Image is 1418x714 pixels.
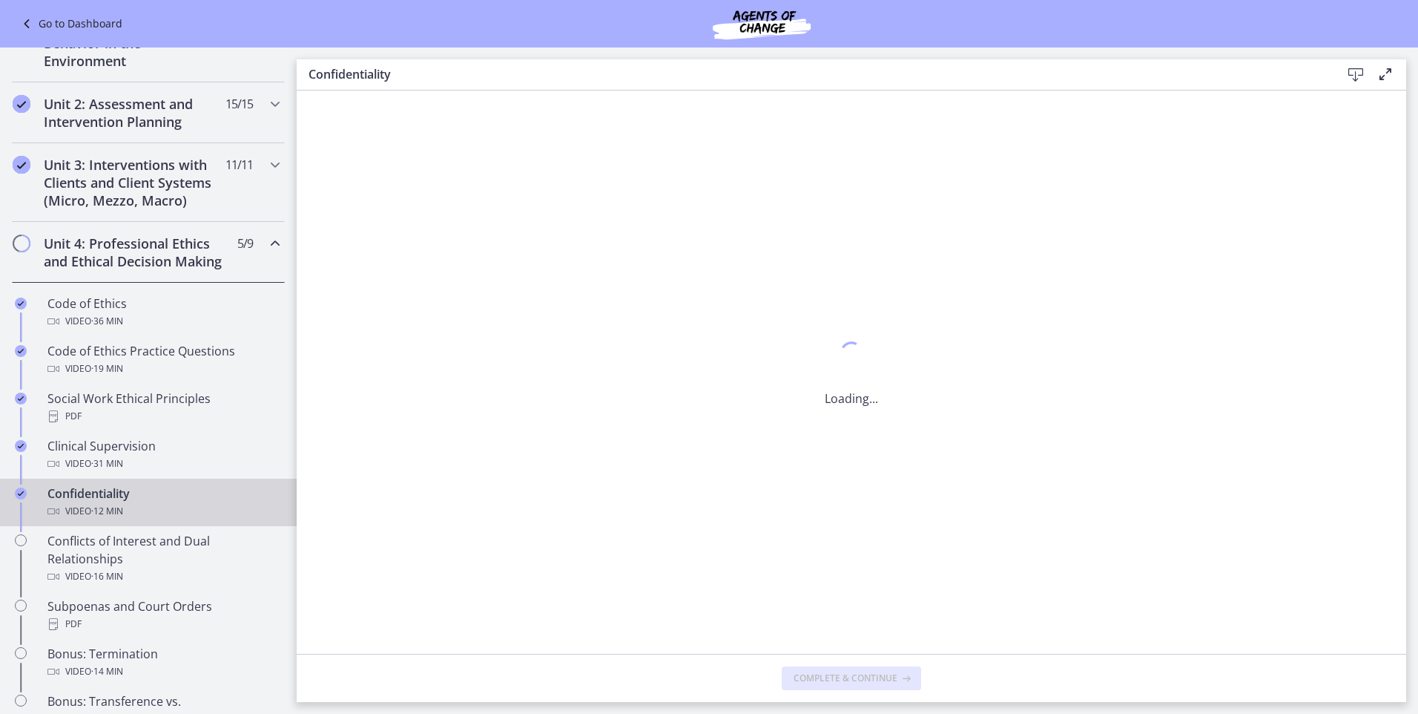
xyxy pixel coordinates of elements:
[825,390,878,407] p: Loading...
[47,532,279,586] div: Conflicts of Interest and Dual Relationships
[309,65,1317,83] h3: Confidentiality
[91,568,123,586] span: · 16 min
[47,663,279,681] div: Video
[15,393,27,405] i: Completed
[794,672,897,684] span: Complete & continue
[47,597,279,633] div: Subpoenas and Court Orders
[44,95,225,131] h2: Unit 2: Assessment and Intervention Planning
[13,95,30,113] i: Completed
[91,360,123,378] span: · 19 min
[782,666,921,690] button: Complete & continue
[15,298,27,309] i: Completed
[47,455,279,473] div: Video
[225,156,253,174] span: 11 / 11
[225,95,253,113] span: 15 / 15
[47,437,279,473] div: Clinical Supervision
[47,485,279,520] div: Confidentiality
[44,156,225,209] h2: Unit 3: Interventions with Clients and Client Systems (Micro, Mezzo, Macro)
[47,407,279,425] div: PDF
[91,502,123,520] span: · 12 min
[825,338,878,372] div: 1
[47,568,279,586] div: Video
[673,6,851,42] img: Agents of Change
[15,345,27,357] i: Completed
[237,235,253,252] span: 5 / 9
[47,390,279,425] div: Social Work Ethical Principles
[91,455,123,473] span: · 31 min
[91,663,123,681] span: · 14 min
[47,645,279,681] div: Bonus: Termination
[44,235,225,270] h2: Unit 4: Professional Ethics and Ethical Decision Making
[47,312,279,330] div: Video
[91,312,123,330] span: · 36 min
[15,488,27,500] i: Completed
[15,440,27,452] i: Completed
[47,502,279,520] div: Video
[47,360,279,378] div: Video
[18,15,122,33] a: Go to Dashboard
[13,156,30,174] i: Completed
[47,615,279,633] div: PDF
[47,342,279,378] div: Code of Ethics Practice Questions
[47,295,279,330] div: Code of Ethics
